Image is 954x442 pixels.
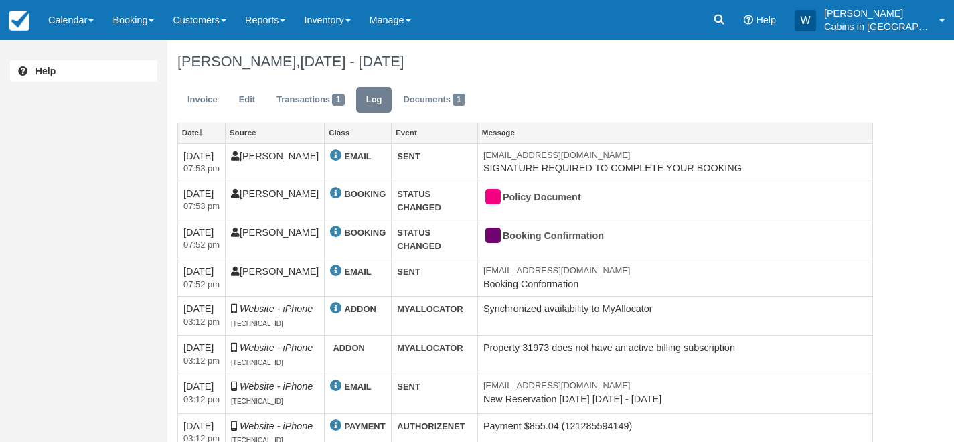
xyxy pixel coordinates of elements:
[177,87,228,113] a: Invoice
[178,297,226,336] td: [DATE]
[483,380,867,392] em: [EMAIL_ADDRESS][DOMAIN_NAME]
[397,151,420,161] strong: SENT
[483,265,867,277] em: [EMAIL_ADDRESS][DOMAIN_NAME]
[397,267,420,277] strong: SENT
[226,220,325,259] td: [PERSON_NAME]
[477,374,872,413] td: New Reservation [DATE] [DATE] - [DATE]
[397,228,441,252] strong: STATUS CHANGED
[477,143,872,181] td: SIGNATURE REQUIRED TO COMPLETE YOUR BOOKING
[226,123,324,142] a: Source
[478,123,872,142] a: Message
[824,20,931,33] p: Cabins in [GEOGRAPHIC_DATA]
[177,54,873,70] h1: [PERSON_NAME],
[744,15,753,25] i: Help
[332,94,345,106] span: 1
[344,304,376,314] strong: ADDON
[183,394,220,407] em: 2025-10-10 15:12:03-0500
[231,359,283,366] span: [TECHNICAL_ID]
[483,226,856,247] div: Booking Confirmation
[178,259,226,297] td: [DATE]
[240,381,313,392] i: Website - iPhone
[397,421,465,431] strong: AUTHORIZENET
[756,15,776,25] span: Help
[333,343,365,353] strong: ADDON
[226,181,325,220] td: [PERSON_NAME]
[183,355,220,368] em: 2025-10-10 15:12:04-0500
[178,220,226,259] td: [DATE]
[325,123,391,142] a: Class
[344,267,371,277] strong: EMAIL
[477,297,872,336] td: Synchronized availability to MyAllocator
[231,398,283,405] span: [TECHNICAL_ID]
[9,11,29,31] img: checkfront-main-nav-mini-logo.png
[392,123,477,142] a: Event
[178,123,225,142] a: Date
[178,181,226,220] td: [DATE]
[393,87,475,113] a: Documents1
[344,382,371,392] strong: EMAIL
[229,87,265,113] a: Edit
[300,53,404,70] span: [DATE] - [DATE]
[483,187,856,208] div: Policy Document
[397,343,463,353] strong: MYALLOCATOR
[35,66,56,76] b: Help
[240,421,313,431] i: Website - iPhone
[10,60,157,82] a: Help
[183,239,220,252] em: 2025-10-10 19:52:49-0500
[824,7,931,20] p: [PERSON_NAME]
[344,421,385,431] strong: PAYMENT
[183,316,220,329] em: 2025-10-10 15:12:04-0500
[397,189,441,213] strong: STATUS CHANGED
[453,94,465,106] span: 1
[397,382,420,392] strong: SENT
[477,336,872,374] td: Property 31973 does not have an active billing subscription
[356,87,392,113] a: Log
[178,374,226,413] td: [DATE]
[183,279,220,291] em: 2025-10-10 19:52:49-0500
[226,143,325,181] td: [PERSON_NAME]
[477,259,872,297] td: Booking Conformation
[226,259,325,297] td: [PERSON_NAME]
[240,303,313,314] i: Website - iPhone
[795,10,816,31] div: W
[178,336,226,374] td: [DATE]
[344,228,386,238] strong: BOOKING
[178,143,226,181] td: [DATE]
[240,342,313,353] i: Website - iPhone
[344,151,371,161] strong: EMAIL
[231,320,283,327] span: [TECHNICAL_ID]
[397,304,463,314] strong: MYALLOCATOR
[266,87,355,113] a: Transactions1
[344,189,386,199] strong: BOOKING
[483,149,867,162] em: [EMAIL_ADDRESS][DOMAIN_NAME]
[183,163,220,175] em: 2025-10-10 19:53:08-0500
[183,200,220,213] em: 2025-10-10 19:53:07-0500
